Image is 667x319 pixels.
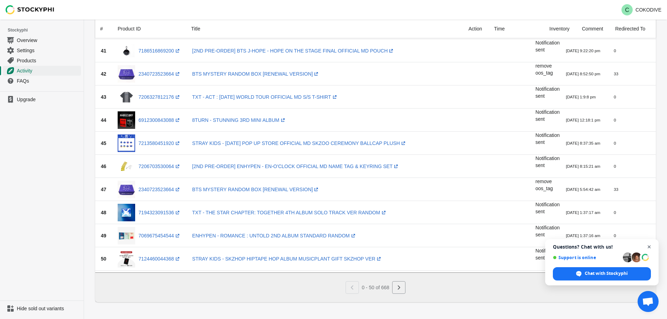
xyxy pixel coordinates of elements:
[118,204,135,221] img: O_TXT_TOGETHER_Packshot_F_Solo_Track_Thumb_eae344b2-2d12-4248-a560-862cec5720ef.png
[3,304,81,313] a: Hide sold out variants
[139,140,181,146] a: 7213580451920(opens a new window)
[488,20,544,38] div: Time
[186,20,463,38] div: Title
[118,250,135,268] img: SKZHOP_1a0f6c5c-d71c-4832-a2fc-143f1ff185f1.jpg
[17,305,79,312] span: Hide sold out variants
[3,45,81,55] a: Settings
[645,243,654,251] span: Close chat
[192,233,357,238] a: ENHYPEN - ROMANCE : UNTOLD 2ND ALBUM STANDARD RANDOM(opens a new window)
[566,71,600,76] small: [DATE] 8:52:50 pm
[139,210,181,215] a: 7194323091536(opens a new window)
[139,256,181,262] a: 7124460044368(opens a new window)
[566,233,600,238] small: [DATE] 1:37:16 am
[118,158,135,175] img: NAME_TAG_5eb71815-cc18-448e-900a-3a01010d8e9b.png
[614,187,618,192] small: 33
[101,256,106,262] span: 50
[101,71,106,77] span: 42
[535,179,553,191] span: remove oos_tag
[101,140,106,146] span: 45
[614,164,616,168] small: 0
[544,20,576,38] div: Inventory
[192,256,382,262] a: STRAY KIDS - SKZHOP HIPTAPE HOP ALBUM MUSICPLANT GIFT SKZHOP VER(opens a new window)
[553,267,651,280] div: Chat with Stockyphi
[118,134,135,152] img: SKZOO_CEREMONY_BALLCAP_PLUSH.jpg
[635,7,661,13] p: COKODIVE
[566,95,596,99] small: [DATE] 1:9:8 pm
[3,55,81,65] a: Products
[638,291,659,312] div: Open chat
[118,111,135,129] img: 8turn-1.jpg
[139,233,181,238] a: 7069675454544(opens a new window)
[621,4,633,15] span: Avatar with initials C
[17,57,79,64] span: Products
[139,71,181,77] a: 2340723523664(opens a new window)
[535,202,560,214] span: Notification sent
[6,5,55,14] img: Stockyphi
[192,187,320,192] a: BTS MYSTERY RANDOM BOX [RENEWAL VERSION](opens a new window)
[101,48,106,54] span: 41
[3,95,81,104] a: Upgrade
[463,20,488,38] div: Action
[535,40,560,53] span: Notification sent
[566,164,600,168] small: [DATE] 8:15:21 am
[139,187,181,192] a: 2340723523664(opens a new window)
[192,210,387,215] a: TXT - THE STAR CHAPTER: TOGETHER 4TH ALBUM SOLO TRACK VER RANDOM(opens a new window)
[192,140,407,146] a: STRAY KIDS - [DATE] POP UP STORE OFFICIAL MD SKZOO CEREMONY BALLCAP PLUSH(opens a new window)
[553,244,651,250] span: Questions? Chat with us!
[535,225,560,237] span: Notification sent
[535,155,560,168] span: Notification sent
[566,141,600,145] small: [DATE] 8:37:35 am
[614,210,616,215] small: 0
[139,94,181,100] a: 7206327812176(opens a new window)
[566,118,600,122] small: [DATE] 12:18:1 pm
[535,86,560,99] span: Notification sent
[101,94,106,100] span: 43
[614,48,616,53] small: 0
[362,285,389,290] span: 0 - 50 of 668
[566,210,600,215] small: [DATE] 1:37:17 am
[192,94,338,100] a: TXT - ACT : [DATE] WORLD TOUR OFFICIAL MD S/S T-SHIRT(opens a new window)
[17,67,79,74] span: Activity
[535,63,553,76] span: remove oos_tag
[112,20,186,38] div: Product ID
[535,109,560,122] span: Notification sent
[614,118,616,122] small: 0
[585,270,628,277] span: Chat with Stockyphi
[100,25,104,32] div: #
[625,7,629,13] text: C
[614,233,616,238] small: 0
[614,141,616,145] small: 0
[118,227,135,244] img: ROMANCE_UNTOLD_PHOTOBOOK_c18666a6-b550-4aae-90f5-29d379d2cf4a.jpg
[614,71,618,76] small: 33
[139,117,181,123] a: 6912300843088(opens a new window)
[192,48,395,54] a: [2ND PRE-ORDER] BTS J-HOPE - HOPE ON THE STAGE FINAL OFFICIAL MD POUCH(opens a new window)
[3,65,81,76] a: Activity
[101,187,106,192] span: 47
[610,20,651,38] div: Redirected To
[101,164,106,169] span: 46
[576,20,610,38] div: Comment
[17,47,79,54] span: Settings
[535,248,560,261] span: Notification sent
[101,233,106,238] span: 49
[553,255,620,260] span: Support is online
[8,27,84,34] span: Stockyphi
[192,164,400,169] a: [2ND PRE-ORDER] ENHYPEN - EN-O'CLOCK OFFICIAL MD NAME TAG & KEYRING SET(opens a new window)
[17,77,79,84] span: FAQs
[566,48,600,53] small: [DATE] 9:22:20 pm
[139,164,181,169] a: 7206703530064(opens a new window)
[192,71,320,77] a: BTS MYSTERY RANDOM BOX [RENEWAL VERSION](opens a new window)
[17,96,79,103] span: Upgrade
[17,37,79,44] span: Overview
[118,181,135,198] img: cokodive-rm-s-bts-mystery-random-box-renewal-version-13350300647504.jpg
[392,281,405,294] button: Next
[619,3,664,17] button: Avatar with initials CCOKODIVE
[3,35,81,45] a: Overview
[118,42,135,60] img: POUCH_d89c809b-aacb-43cb-88dc-a97abcda0f11.png
[346,278,405,294] nav: Pagination
[535,132,560,145] span: Notification sent
[101,210,106,215] span: 48
[118,65,135,83] img: cokodive-rm-s-bts-mystery-random-box-renewal-version-13350300647504.jpg
[3,76,81,86] a: FAQs
[614,95,616,99] small: 0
